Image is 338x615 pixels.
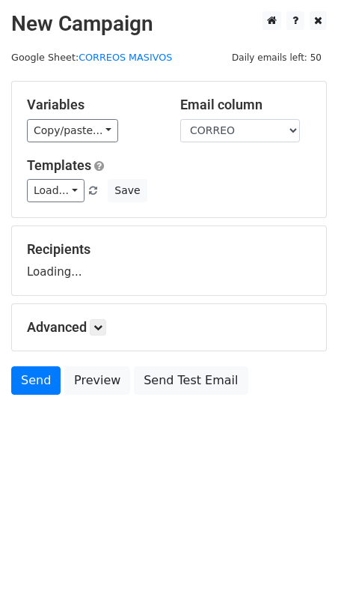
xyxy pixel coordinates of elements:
[27,179,84,202] a: Load...
[27,241,311,280] div: Loading...
[64,366,130,395] a: Preview
[27,157,91,173] a: Templates
[11,52,172,63] small: Google Sheet:
[180,97,311,113] h5: Email column
[108,179,147,202] button: Save
[134,366,248,395] a: Send Test Email
[11,11,327,37] h2: New Campaign
[27,319,311,336] h5: Advanced
[227,52,327,63] a: Daily emails left: 50
[227,49,327,66] span: Daily emails left: 50
[27,119,118,142] a: Copy/paste...
[79,52,172,63] a: CORREOS MASIVOS
[11,366,61,395] a: Send
[27,241,311,258] h5: Recipients
[27,97,158,113] h5: Variables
